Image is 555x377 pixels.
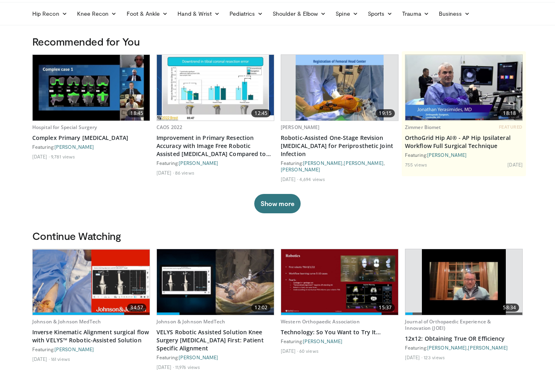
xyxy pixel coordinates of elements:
li: [DATE] [32,356,50,362]
a: 12:45 [157,55,274,121]
span: 19:15 [376,109,395,117]
a: VELYS Robotic Assisted Solution Knee Surgery [MEDICAL_DATA] First: Patient Specific Alignment [156,328,274,352]
a: Hospital for Special Surgery [32,124,97,131]
a: Foot & Ankle [122,6,173,22]
a: Johnson & Johnson MedTech [32,318,101,325]
li: 60 views [299,348,319,354]
a: Western Orthopaedic Association [281,318,360,325]
a: Robotic-Assisted One-Stage Revision [MEDICAL_DATA] for Periprosthetic Joint Infection [281,134,399,158]
div: Featuring: [281,338,399,344]
a: Pediatrics [225,6,268,22]
img: 503c3a3d-ad76-4115-a5ba-16c0230cde33.620x360_q85_upscale.jpg [405,55,522,121]
a: Improvement in Primary Resection Accuracy with Image Free Robotic Assisted [MEDICAL_DATA] Compare... [156,134,274,158]
img: 236ac8ba-458f-4412-adbb-153cd2255b73.620x360_q85_upscale.jpg [422,249,505,315]
button: Show more [254,194,300,213]
li: [DATE] [281,348,298,354]
h3: Recommended for You [32,35,523,48]
a: Complex Primary [MEDICAL_DATA] [32,134,150,142]
a: 34:57 [33,249,150,315]
li: 9,781 views [51,153,75,160]
div: Featuring: [156,160,274,166]
a: [PERSON_NAME] [303,338,342,344]
span: 18:18 [500,109,519,117]
img: abe8434e-c392-4864-8b80-6cc2396b85ec.620x360_q85_upscale.jpg [157,249,274,315]
img: ca14c647-ecd2-4574-9d02-68b4a0b8f4b2.620x360_q85_upscale.jpg [157,55,274,121]
li: [DATE] [32,153,50,160]
span: FEATURED [499,124,523,130]
a: [PERSON_NAME] [281,167,320,172]
a: 12:02 [157,249,274,315]
li: 11,976 views [175,364,200,370]
a: [PERSON_NAME] [54,144,94,150]
span: 15:37 [376,304,395,312]
li: 86 views [175,169,194,176]
div: Featuring: [156,354,274,360]
a: Knee Recon [72,6,122,22]
a: [PERSON_NAME] [179,160,218,166]
a: 18:45 [33,55,150,121]
div: Featuring: [405,152,523,158]
img: 7690c41b-e8f2-40ca-8292-ee3b379d6f2f.620x360_q85_upscale.jpg [296,55,384,121]
div: Featuring: [32,144,150,150]
li: [DATE] [281,176,298,182]
img: ee2b8374-285b-46d5-a6ce-ca0bdefd4699.png.620x360_q85_upscale.png [33,250,150,315]
a: Inverse Kinematic Alignment surgical flow with VELYS™ Robotic-Assisted Solution [32,328,150,344]
a: Sports [363,6,398,22]
span: 12:02 [251,304,271,312]
li: 123 views [424,354,445,360]
li: 755 views [405,161,427,168]
li: 161 views [51,356,70,362]
a: OrthoGrid Hip AI® - AP Hip Ipsilateral Workflow Full Surgical Technique [405,134,523,150]
li: [DATE] [507,161,523,168]
img: e4f1a5b7-268b-4559-afc9-fa94e76e0451.620x360_q85_upscale.jpg [33,55,150,121]
a: Trauma [397,6,434,22]
div: Featuring: , , [281,160,399,173]
a: Business [434,6,475,22]
li: [DATE] [156,169,174,176]
a: Journal of Orthopaedic Experience & Innovation (JOEI) [405,318,491,331]
a: [PERSON_NAME] [344,160,383,166]
a: [PERSON_NAME] [179,354,218,360]
a: [PERSON_NAME] [427,345,467,350]
a: 18:18 [405,55,522,121]
a: 58:34 [405,249,522,315]
a: [PERSON_NAME] [54,346,94,352]
a: Technology: So You Want to Try It... [281,328,399,336]
a: [PERSON_NAME] [468,345,507,350]
a: [PERSON_NAME] [281,124,320,131]
li: [DATE] [156,364,174,370]
a: [PERSON_NAME] [427,152,467,158]
a: CAOS 2022 [156,124,182,131]
div: Featuring: , [405,344,523,351]
span: 18:45 [127,109,146,117]
a: Johnson & Johnson MedTech [156,318,225,325]
a: Hip Recon [27,6,72,22]
li: 4,694 views [299,176,325,182]
a: Spine [331,6,363,22]
a: Zimmer Biomet [405,124,441,131]
img: 89dd75dd-cf3f-4a22-8e08-15b423aadbbb.620x360_q85_upscale.jpg [281,249,398,315]
span: 58:34 [500,304,519,312]
a: [PERSON_NAME] [303,160,342,166]
a: Shoulder & Elbow [268,6,331,22]
a: 12x12: Obtaining True OR Efficiency [405,335,523,343]
a: Hand & Wrist [173,6,225,22]
a: 15:37 [281,249,398,315]
h3: Continue Watching [32,229,523,242]
span: 12:45 [251,109,271,117]
div: Featuring: [32,346,150,352]
span: 34:57 [127,304,146,312]
li: [DATE] [405,354,422,360]
a: 19:15 [281,55,398,121]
